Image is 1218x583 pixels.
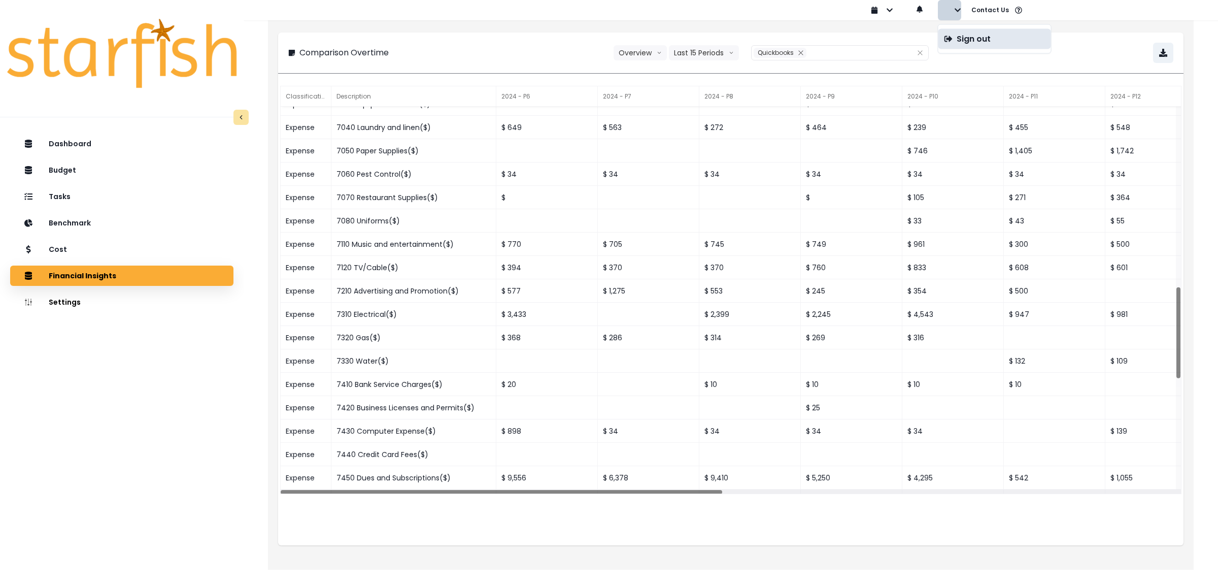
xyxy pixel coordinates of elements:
[10,213,233,233] button: Benchmark
[795,48,806,58] button: Remove
[598,116,699,139] div: $ 563
[281,419,331,443] div: Expense
[281,326,331,349] div: Expense
[331,279,496,303] div: 7210 Advertising and Promotion($)
[281,279,331,303] div: Expense
[1105,116,1207,139] div: $ 548
[699,116,801,139] div: $ 272
[902,326,1004,349] div: $ 316
[1004,233,1105,256] div: $ 300
[699,419,801,443] div: $ 34
[281,373,331,396] div: Expense
[902,163,1004,186] div: $ 34
[1105,186,1207,209] div: $ 364
[699,466,801,490] div: $ 9,410
[281,396,331,419] div: Expense
[1004,466,1105,490] div: $ 542
[1004,349,1105,373] div: $ 132
[49,166,76,175] p: Budget
[1105,466,1207,490] div: $ 1,055
[902,256,1004,279] div: $ 833
[657,48,662,58] svg: arrow down line
[1004,186,1105,209] div: $ 271
[331,139,496,163] div: 7050 Paper Supplies($)
[1105,233,1207,256] div: $ 500
[801,279,902,303] div: $ 245
[281,349,331,373] div: Expense
[598,279,699,303] div: $ 1,275
[331,186,496,209] div: 7070 Restaurant Supplies($)
[957,34,991,44] p: Sign out
[699,86,801,107] div: 2024 - P8
[496,86,598,107] div: 2024 - P6
[801,256,902,279] div: $ 760
[902,186,1004,209] div: $ 105
[1105,349,1207,373] div: $ 109
[10,186,233,207] button: Tasks
[598,419,699,443] div: $ 34
[331,396,496,419] div: 7420 Business Licenses and Permits($)
[281,466,331,490] div: Expense
[801,373,902,396] div: $ 10
[902,233,1004,256] div: $ 961
[1105,303,1207,326] div: $ 981
[10,266,233,286] button: Financial Insights
[699,303,801,326] div: $ 2,399
[902,139,1004,163] div: $ 746
[496,116,598,139] div: $ 649
[331,209,496,233] div: 7080 Uniforms($)
[1105,139,1207,163] div: $ 1,742
[10,239,233,260] button: Cost
[496,233,598,256] div: $ 770
[729,48,734,58] svg: arrow down line
[902,116,1004,139] div: $ 239
[281,209,331,233] div: Expense
[331,303,496,326] div: 7310 Electrical($)
[1004,373,1105,396] div: $ 10
[1105,256,1207,279] div: $ 601
[1004,139,1105,163] div: $ 1,405
[281,256,331,279] div: Expense
[496,303,598,326] div: $ 3,433
[299,47,389,59] p: Comparison Overtime
[496,186,598,209] div: $
[1004,209,1105,233] div: $ 43
[598,466,699,490] div: $ 6,378
[801,419,902,443] div: $ 34
[902,466,1004,490] div: $ 4,295
[331,466,496,490] div: 7450 Dues and Subscriptions($)
[1105,86,1207,107] div: 2024 - P12
[281,233,331,256] div: Expense
[331,116,496,139] div: 7040 Laundry and linen($)
[754,48,806,58] div: Quickbooks
[1105,209,1207,233] div: $ 55
[798,50,804,56] svg: close
[331,233,496,256] div: 7110 Music and entertainment($)
[1004,86,1105,107] div: 2024 - P11
[902,303,1004,326] div: $ 4,543
[331,326,496,349] div: 7320 Gas($)
[496,163,598,186] div: $ 34
[49,245,67,254] p: Cost
[281,303,331,326] div: Expense
[10,292,233,312] button: Settings
[1004,303,1105,326] div: $ 947
[1004,163,1105,186] div: $ 34
[699,373,801,396] div: $ 10
[598,233,699,256] div: $ 705
[699,163,801,186] div: $ 34
[49,192,71,201] p: Tasks
[699,326,801,349] div: $ 314
[331,163,496,186] div: 7060 Pest Control($)
[10,134,233,154] button: Dashboard
[49,219,91,228] p: Benchmark
[801,396,902,419] div: $ 25
[801,116,902,139] div: $ 464
[281,186,331,209] div: Expense
[669,45,739,60] button: Last 15 Periodsarrow down line
[801,233,902,256] div: $ 749
[598,326,699,349] div: $ 286
[801,466,902,490] div: $ 5,250
[281,139,331,163] div: Expense
[902,279,1004,303] div: $ 354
